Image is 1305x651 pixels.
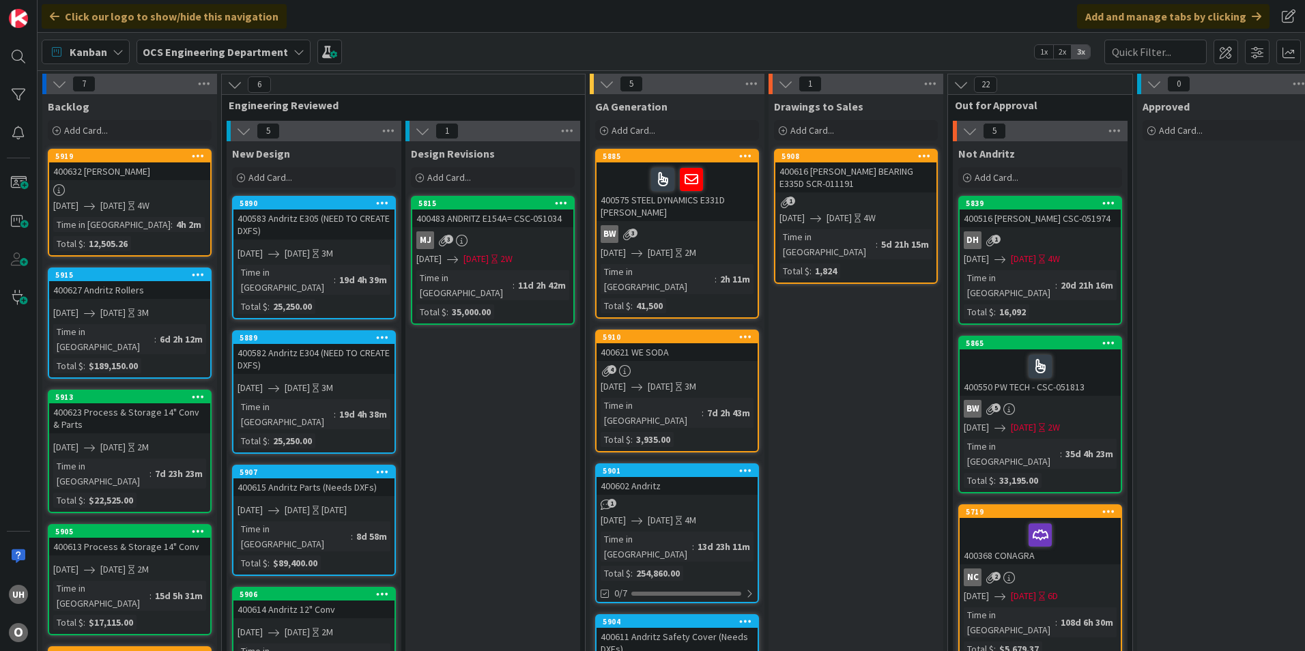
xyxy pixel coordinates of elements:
div: 3,935.00 [633,432,674,447]
div: [DATE] [321,503,347,517]
span: Add Card... [612,124,655,136]
div: 2W [500,252,513,266]
span: [DATE] [1011,252,1036,266]
div: 5913400623 Process & Storage 14" Conv & Parts [49,391,210,433]
span: : [513,278,515,293]
div: Click our logo to show/hide this navigation [42,4,287,29]
div: 400368 CONAGRA [960,518,1121,564]
div: 5907400615 Andritz Parts (Needs DXFs) [233,466,395,496]
div: 5908 [775,150,936,162]
div: Time in [GEOGRAPHIC_DATA] [53,459,149,489]
div: MJ [416,231,434,249]
div: Total $ [601,566,631,581]
div: 11d 2h 42m [515,278,569,293]
div: 400583 Andritz E305 (NEED TO CREATE DXFS) [233,209,395,240]
div: 5890400583 Andritz E305 (NEED TO CREATE DXFS) [233,197,395,240]
div: 400613 Process & Storage 14" Conv [49,538,210,555]
div: 5908400616 [PERSON_NAME] BEARING E335D SCR-011191 [775,150,936,192]
div: 5907 [233,466,395,478]
span: 5 [620,76,643,92]
div: 15d 5h 31m [152,588,206,603]
div: $189,150.00 [85,358,141,373]
span: : [631,566,633,581]
span: 1 [607,499,616,508]
span: [DATE] [1011,589,1036,603]
span: : [83,236,85,251]
div: BW [601,225,618,243]
div: Total $ [601,432,631,447]
span: : [351,529,353,544]
div: 5719400368 CONAGRA [960,506,1121,564]
span: 5 [257,123,280,139]
a: 5815400483 ANDRITZ E154A= CSC-051034MJ[DATE][DATE]2WTime in [GEOGRAPHIC_DATA]:11d 2h 42mTotal $:3... [411,196,575,325]
span: : [83,493,85,508]
span: Add Card... [1159,124,1203,136]
span: 1 [435,123,459,139]
span: [DATE] [53,199,78,213]
span: Add Card... [248,171,292,184]
div: 5910 [603,332,758,342]
span: [DATE] [964,420,989,435]
input: Quick Filter... [1104,40,1207,64]
span: Add Card... [790,124,834,136]
span: Add Card... [64,124,108,136]
div: 5890 [240,199,395,208]
div: 1,824 [812,263,840,278]
div: Time in [GEOGRAPHIC_DATA] [779,229,876,259]
div: 5839 [966,199,1121,208]
span: [DATE] [100,562,126,577]
span: [DATE] [648,246,673,260]
div: 19d 4h 38m [336,407,390,422]
span: [DATE] [100,440,126,454]
span: [DATE] [601,246,626,260]
span: : [83,615,85,630]
span: : [268,299,270,314]
span: Engineering Reviewed [229,98,568,112]
span: 7 [72,76,96,92]
div: 5815 [412,197,573,209]
span: : [446,304,448,319]
div: 5719 [960,506,1121,518]
span: : [809,263,812,278]
span: [DATE] [238,246,263,261]
div: 108d 6h 30m [1057,615,1117,630]
div: O [9,623,28,642]
div: 400616 [PERSON_NAME] BEARING E335D SCR-011191 [775,162,936,192]
div: 5901400602 Andritz [597,465,758,495]
div: Total $ [964,473,994,488]
span: 3 [444,235,453,244]
div: 4M [685,513,696,527]
span: 4 [607,365,616,374]
a: 5889400582 Andritz E304 (NEED TO CREATE DXFS)[DATE][DATE]3MTime in [GEOGRAPHIC_DATA]:19d 4h 38mTo... [232,330,396,454]
div: 5913 [49,391,210,403]
div: 6D [1048,589,1058,603]
div: 5915400627 Andritz Rollers [49,269,210,299]
div: 3M [137,306,149,320]
div: 5890 [233,197,395,209]
div: 8d 58m [353,529,390,544]
div: 5906 [240,590,395,599]
div: Time in [GEOGRAPHIC_DATA] [53,217,171,232]
span: : [994,473,996,488]
span: Drawings to Sales [774,100,863,113]
span: Out for Approval [955,98,1115,112]
div: 13d 23h 11m [694,539,754,554]
div: 5d 21h 15m [878,237,932,252]
div: Time in [GEOGRAPHIC_DATA] [53,324,154,354]
a: 5915400627 Andritz Rollers[DATE][DATE]3MTime in [GEOGRAPHIC_DATA]:6d 2h 12mTotal $:$189,150.00 [48,267,212,379]
span: [DATE] [53,306,78,320]
span: Design Revisions [411,147,495,160]
span: Add Card... [975,171,1018,184]
div: 25,250.00 [270,299,315,314]
span: 6 [248,76,271,93]
div: BW [960,400,1121,418]
div: 4W [1048,252,1060,266]
a: 5913400623 Process & Storage 14" Conv & Parts[DATE][DATE]2MTime in [GEOGRAPHIC_DATA]:7d 23h 23mTo... [48,390,212,513]
span: 1 [799,76,822,92]
div: 5904 [603,617,758,626]
div: 400627 Andritz Rollers [49,281,210,299]
span: : [268,555,270,570]
span: 5 [983,123,1006,139]
a: 5839400516 [PERSON_NAME] CSC-051974DH[DATE][DATE]4WTime in [GEOGRAPHIC_DATA]:20d 21h 16mTotal $:1... [958,196,1122,325]
a: 5907400615 Andritz Parts (Needs DXFs)[DATE][DATE][DATE]Time in [GEOGRAPHIC_DATA]:8d 58mTotal $:$8... [232,465,396,576]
